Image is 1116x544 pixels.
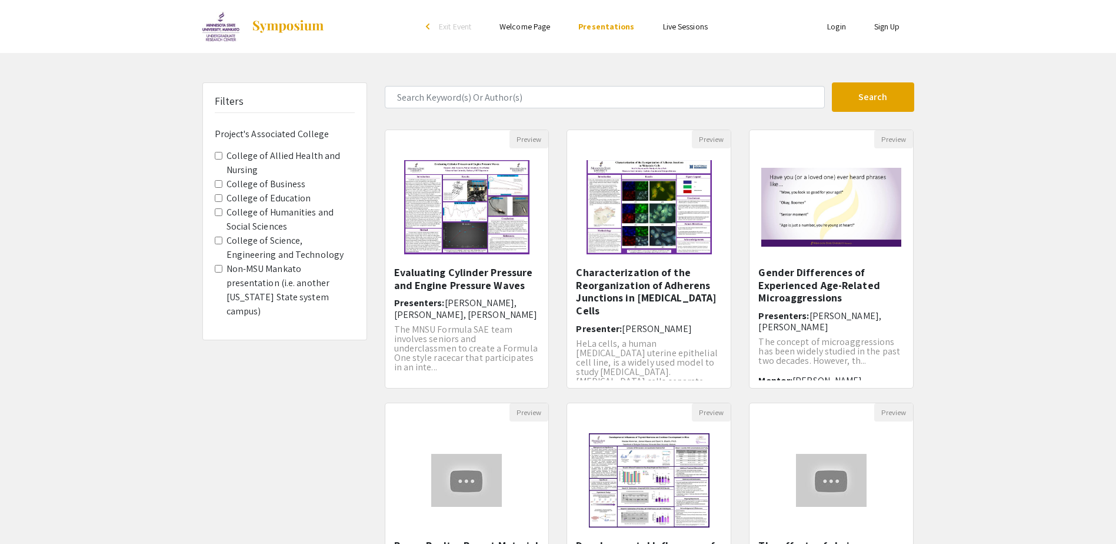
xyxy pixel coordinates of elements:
label: College of Education [226,191,311,205]
img: Symposium by ForagerOne [251,19,325,34]
input: Search Keyword(s) Or Author(s) [385,86,825,108]
img: 25th Annual Undergraduate Research Symposium [202,12,240,41]
img: <p>Developmental Influences of Thyroid Hormone on Cochlear Development in Mice </p> [577,422,721,539]
span: [PERSON_NAME], [PERSON_NAME] [758,310,881,333]
h5: Filters [215,95,244,108]
span: [PERSON_NAME] [622,323,691,335]
button: Preview [874,403,913,422]
img: <p>Evaluating Cylinder Pressure and Engine Pressure Waves</p> [392,148,541,266]
button: Preview [692,130,731,148]
button: Preview [692,403,731,422]
span: [PERSON_NAME] [792,374,862,387]
button: Search [832,82,914,112]
iframe: Chat [9,491,50,535]
div: arrow_back_ios [426,23,433,30]
a: Live Sessions [663,21,708,32]
h5: Gender Differences of Experienced Age-Related Microaggressions [758,266,904,304]
a: Login [827,21,846,32]
button: Preview [509,130,548,148]
a: 25th Annual Undergraduate Research Symposium [202,12,325,41]
h6: Presenters: [394,297,540,320]
label: College of Humanities and Social Sciences [226,205,355,234]
h5: Characterization of the Reorganization of Adherens Junctions in [MEDICAL_DATA] Cells [576,266,722,317]
label: College of Allied Health and Nursing [226,149,355,177]
a: Sign Up [874,21,900,32]
p: The MNSU Formula SAE team involves seniors and underclassmen to create a Formula One style raceca... [394,325,540,372]
h6: Project's Associated College [215,128,355,140]
img: <p><span style="color: rgb(0, 0, 0);">Gender Differences of Experienced&nbsp;Age-Related Microagg... [749,156,913,258]
span: Mentor: [758,374,792,387]
span: The concept of microaggressions has been widely studied in the past two decades. However, th... [758,336,900,367]
h6: Presenter: [576,323,722,334]
span: Exit Event [439,21,471,32]
div: Open Presentation <p><span style="color: rgb(0, 0, 0);">Gender Differences of Experienced&nbsp;Ag... [749,130,914,389]
label: College of Science, Engineering and Technology [226,234,355,262]
div: Open Presentation <p>Evaluating Cylinder Pressure and Engine Pressure Waves</p> [385,130,549,389]
p: HeLa cells, a human [MEDICAL_DATA] uterine epithelial cell line, is a widely used model to study ... [576,339,722,386]
h6: Presenters: [758,310,904,333]
img: <p>Characterization of the Reorganization of Adherens Junctions in Metastatic Cells</p> [575,148,724,266]
div: Open Presentation <p>Characterization of the Reorganization of Adherens Junctions in Metastatic C... [567,130,731,389]
label: Non-MSU Mankato presentation (i.e. another [US_STATE] State system campus) [226,262,355,319]
img: <p>Regen Poultry Parent Material Project</p> [419,442,514,519]
button: Preview [509,403,548,422]
a: Presentations [578,21,634,32]
img: <p>The effects of choir experience on individuals with dementia and their care partners</p> [784,442,878,519]
label: College of Business [226,177,306,191]
h5: Evaluating Cylinder Pressure and Engine Pressure Waves [394,266,540,291]
a: Welcome Page [499,21,550,32]
span: [PERSON_NAME], [PERSON_NAME], [PERSON_NAME] [394,297,538,320]
button: Preview [874,130,913,148]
